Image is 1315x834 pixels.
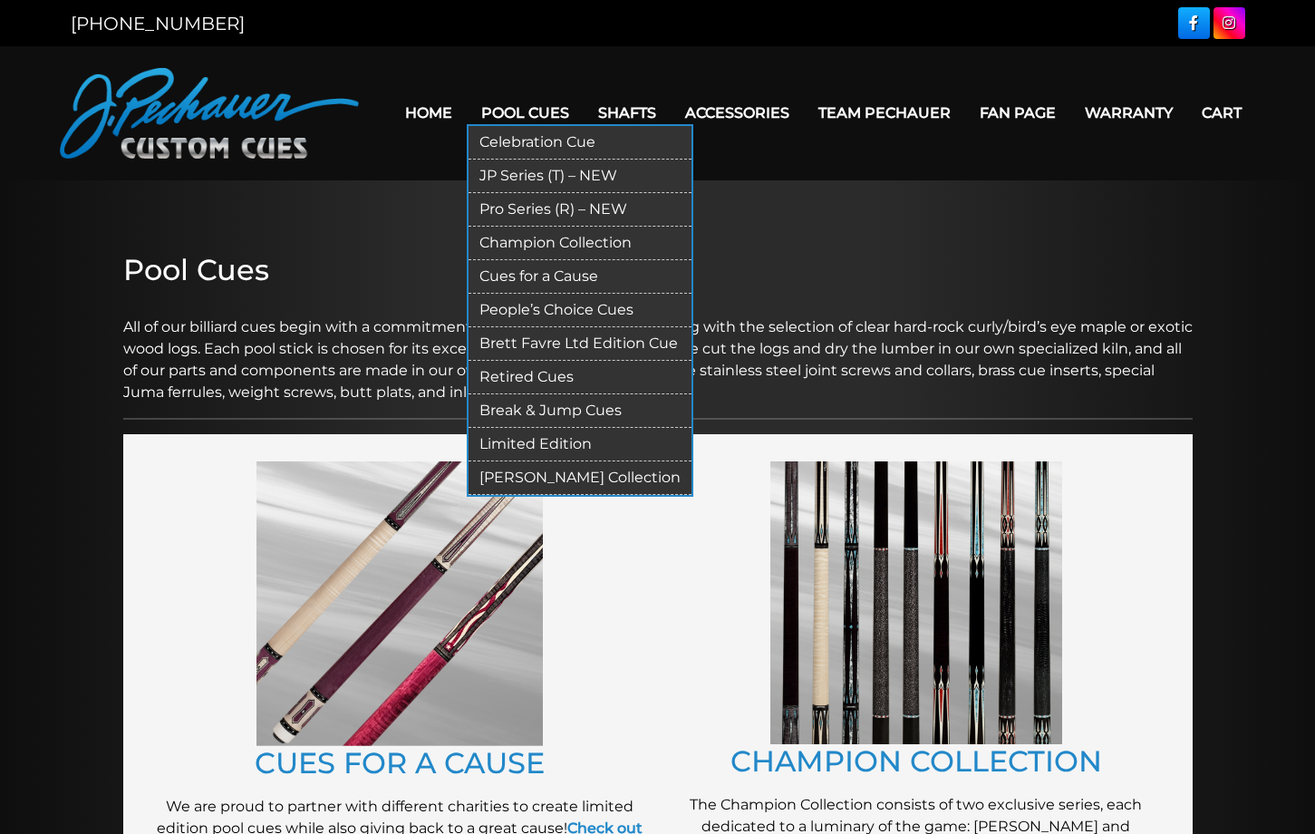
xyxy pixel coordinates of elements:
a: Pool Cues [467,90,584,136]
a: [PHONE_NUMBER] [71,13,245,34]
a: Brett Favre Ltd Edition Cue [469,327,691,361]
a: Champion Collection [469,227,691,260]
a: Accessories [671,90,804,136]
a: Retired Cues [469,361,691,394]
h2: Pool Cues [123,253,1193,287]
a: Team Pechauer [804,90,965,136]
a: CUES FOR A CAUSE [255,745,545,781]
a: Fan Page [965,90,1070,136]
a: Cart [1187,90,1256,136]
a: Shafts [584,90,671,136]
a: Break & Jump Cues [469,394,691,428]
a: Warranty [1070,90,1187,136]
a: [PERSON_NAME] Collection [469,461,691,495]
p: All of our billiard cues begin with a commitment to total quality control, starting with the sele... [123,295,1193,403]
a: CHAMPION COLLECTION [730,743,1102,779]
a: Pro Series (R) – NEW [469,193,691,227]
a: Home [391,90,467,136]
a: People’s Choice Cues [469,294,691,327]
img: Pechauer Custom Cues [60,68,359,159]
a: Celebration Cue [469,126,691,160]
a: JP Series (T) – NEW [469,160,691,193]
a: Limited Edition [469,428,691,461]
a: Cues for a Cause [469,260,691,294]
